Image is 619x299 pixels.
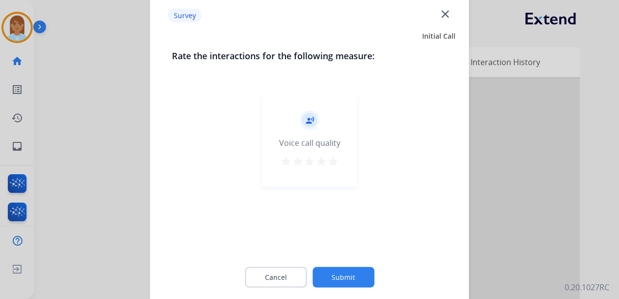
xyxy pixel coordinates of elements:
mat-icon: close [439,7,452,20]
mat-icon: star [327,155,339,167]
div: Voice call quality [279,137,340,148]
mat-icon: star [315,155,327,167]
mat-icon: star [280,155,292,167]
h3: Rate the interactions for the following measure: [172,48,448,62]
button: Submit [312,267,374,287]
mat-icon: star [304,155,315,167]
p: 0.20.1027RC [565,281,609,293]
p: Survey [168,9,202,23]
mat-icon: star [292,155,304,167]
mat-icon: record_voice_over [305,115,314,124]
span: Initial Call [422,31,455,41]
button: Cancel [245,267,307,287]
